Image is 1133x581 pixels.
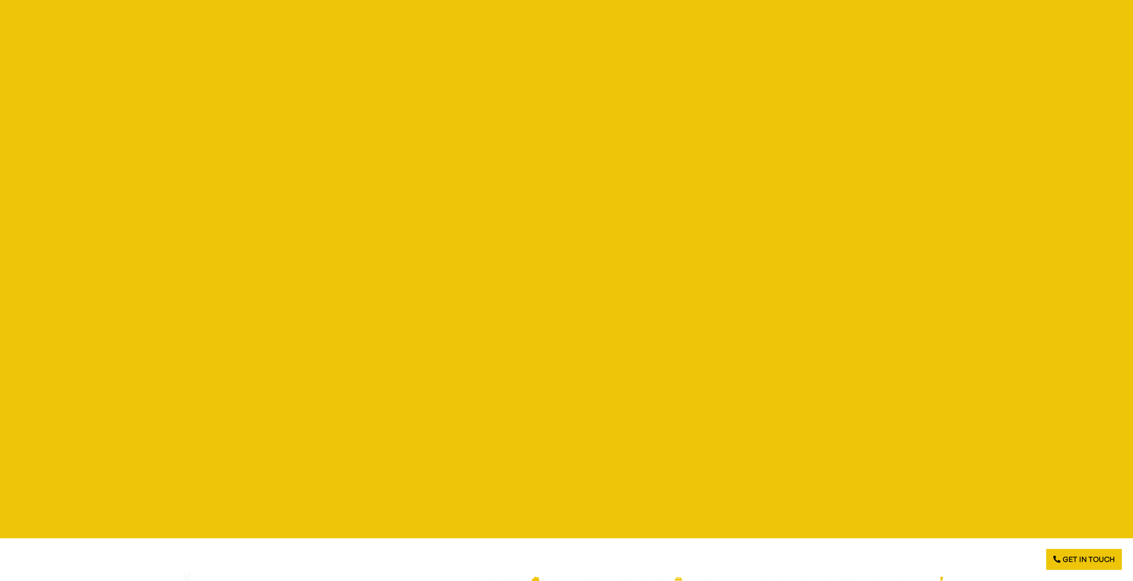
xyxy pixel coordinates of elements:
[1046,549,1122,570] a: Get in touch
